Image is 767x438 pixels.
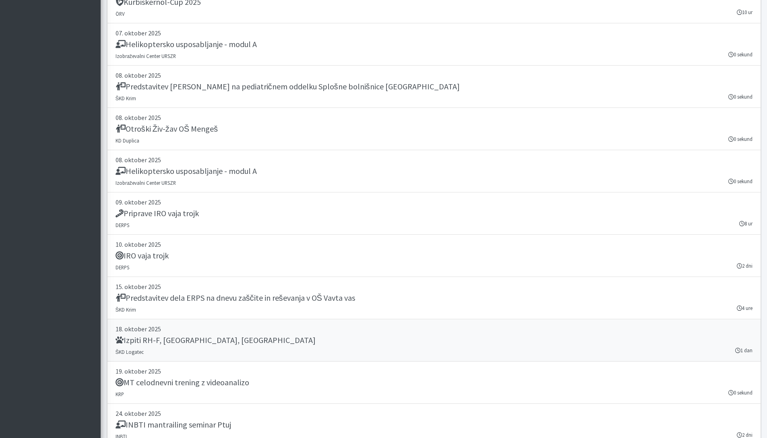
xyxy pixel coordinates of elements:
small: DERPS [116,222,129,228]
h5: INBTI mantrailing seminar Ptuj [116,420,231,430]
a: 09. oktober 2025 Priprave IRO vaja trojk DERPS 8 ur [107,192,761,235]
small: 0 sekund [728,178,753,185]
p: 19. oktober 2025 [116,366,753,376]
small: 4 ure [737,304,753,312]
small: 0 sekund [728,389,753,397]
small: 10 ur [737,8,753,16]
a: 10. oktober 2025 IRO vaja trojk DERPS 2 dni [107,235,761,277]
h5: Predstavitev dela ERPS na dnevu zaščite in reševanja v OŠ Vavta vas [116,293,355,303]
small: 1 dan [735,347,753,354]
h5: Predstavitev [PERSON_NAME] na pediatričnem oddelku Splošne bolnišnice [GEOGRAPHIC_DATA] [116,82,460,91]
small: ŠKD Krim [116,306,136,313]
p: 10. oktober 2025 [116,240,753,249]
a: 18. oktober 2025 Izpiti RH-F, [GEOGRAPHIC_DATA], [GEOGRAPHIC_DATA] ŠKD Logatec 1 dan [107,319,761,362]
small: Izobraževalni Center URSZR [116,180,176,186]
a: 08. oktober 2025 Predstavitev [PERSON_NAME] na pediatričnem oddelku Splošne bolnišnice [GEOGRAPHI... [107,66,761,108]
a: 15. oktober 2025 Predstavitev dela ERPS na dnevu zaščite in reševanja v OŠ Vavta vas ŠKD Krim 4 ure [107,277,761,319]
small: ÖRV [116,10,125,17]
small: ŠKD Logatec [116,349,144,355]
p: 09. oktober 2025 [116,197,753,207]
p: 08. oktober 2025 [116,155,753,165]
p: 24. oktober 2025 [116,409,753,418]
small: 0 sekund [728,135,753,143]
p: 08. oktober 2025 [116,70,753,80]
small: Izobraževalni Center URSZR [116,53,176,59]
h5: Otroški Živ-žav OŠ Mengeš [116,124,218,134]
small: 8 ur [739,220,753,227]
h5: IRO vaja trojk [116,251,169,260]
small: 2 dni [737,262,753,270]
small: DERPS [116,264,129,271]
h5: Helikoptersko usposabljanje - modul A [116,39,257,49]
h5: Izpiti RH-F, [GEOGRAPHIC_DATA], [GEOGRAPHIC_DATA] [116,335,316,345]
h5: MT celodnevni trening z videoanalizo [116,378,249,387]
a: 08. oktober 2025 Otroški Živ-žav OŠ Mengeš KD Duplica 0 sekund [107,108,761,150]
small: 0 sekund [728,93,753,101]
p: 08. oktober 2025 [116,113,753,122]
small: KRP [116,391,124,397]
a: 07. oktober 2025 Helikoptersko usposabljanje - modul A Izobraževalni Center URSZR 0 sekund [107,23,761,66]
small: 0 sekund [728,51,753,58]
a: 08. oktober 2025 Helikoptersko usposabljanje - modul A Izobraževalni Center URSZR 0 sekund [107,150,761,192]
p: 18. oktober 2025 [116,324,753,334]
h5: Priprave IRO vaja trojk [116,209,199,218]
small: KD Duplica [116,137,139,144]
a: 19. oktober 2025 MT celodnevni trening z videoanalizo KRP 0 sekund [107,362,761,404]
small: ŠKD Krim [116,95,136,101]
p: 15. oktober 2025 [116,282,753,291]
p: 07. oktober 2025 [116,28,753,38]
h5: Helikoptersko usposabljanje - modul A [116,166,257,176]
